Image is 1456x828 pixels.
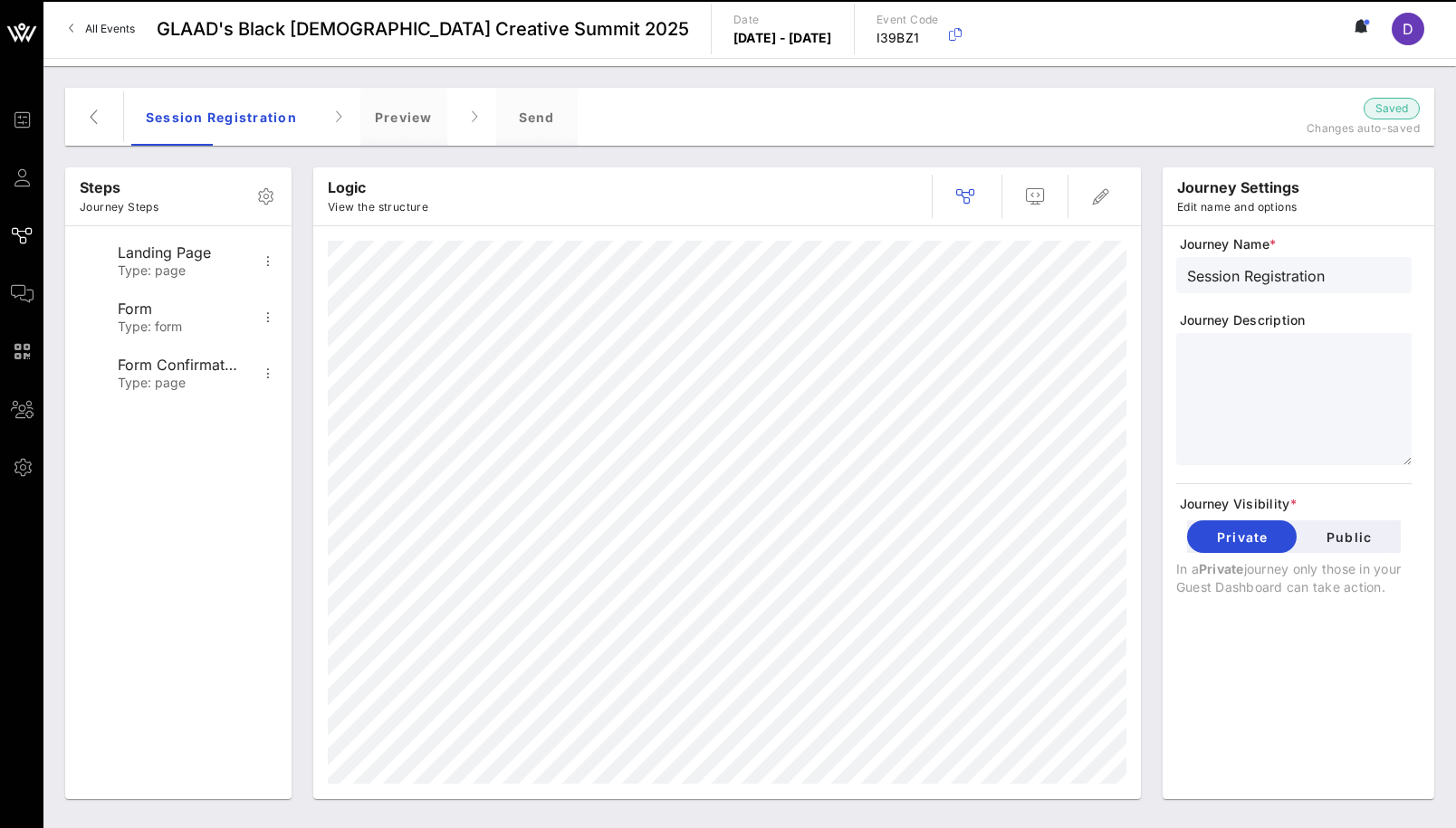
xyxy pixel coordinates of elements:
p: [DATE] - [DATE] [733,29,832,47]
p: Steps [80,176,158,198]
button: Private [1187,520,1297,553]
span: Saved [1375,100,1408,118]
span: Journey Description [1180,311,1412,329]
span: Private [1202,529,1282,545]
p: journey settings [1177,176,1299,198]
div: Type: page [118,376,237,391]
span: Journey Visibility [1180,495,1412,513]
span: Private [1199,561,1244,576]
p: Date [733,11,832,29]
span: Journey Name [1180,235,1412,253]
div: Send [496,88,578,146]
div: Form Confirmation [118,357,237,374]
div: Type: page [118,263,237,279]
div: Type: form [118,319,237,335]
a: All Events [58,14,146,43]
span: All Events [85,22,135,35]
p: View the structure [328,198,428,216]
p: I39BZ1 [876,29,939,47]
div: Preview [360,88,447,146]
p: In a journey only those in your Guest Dashboard can take action. [1176,560,1412,596]
div: Form [118,300,237,318]
div: Session Registration [131,88,311,146]
p: Logic [328,176,428,198]
span: GLAAD's Black [DEMOGRAPHIC_DATA] Creative Summit 2025 [157,15,689,43]
span: Public [1311,529,1386,545]
div: D [1392,13,1424,45]
p: Journey Steps [80,198,158,216]
p: Edit name and options [1177,198,1299,216]
p: Changes auto-saved [1193,119,1420,138]
div: Landing Page [118,244,237,262]
span: D [1403,20,1413,38]
button: Public [1297,520,1401,553]
p: Event Code [876,11,939,29]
